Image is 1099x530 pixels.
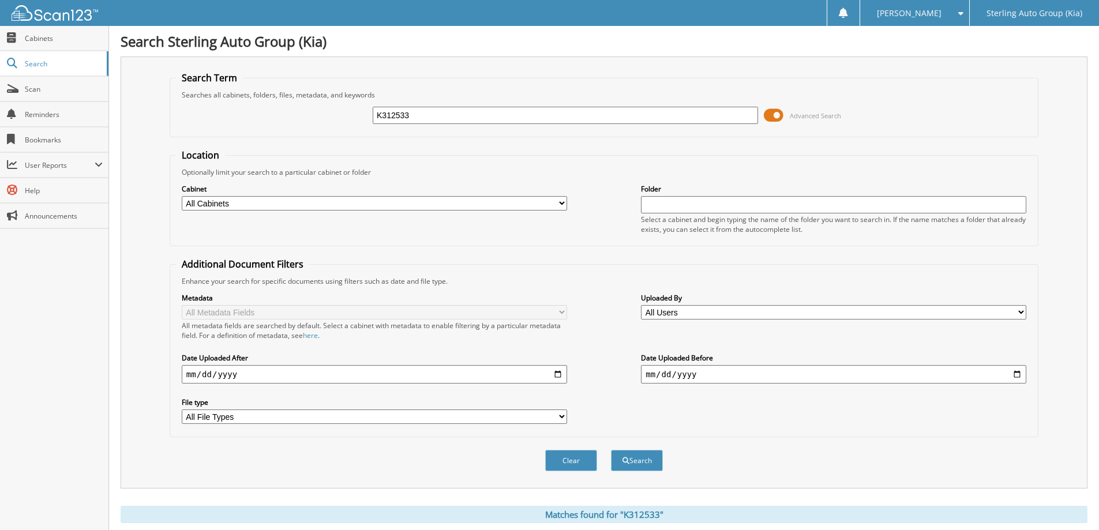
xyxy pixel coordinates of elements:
[877,10,942,17] span: [PERSON_NAME]
[182,293,567,303] label: Metadata
[12,5,98,21] img: scan123-logo-white.svg
[182,397,567,407] label: File type
[182,321,567,340] div: All metadata fields are searched by default. Select a cabinet with metadata to enable filtering b...
[987,10,1082,17] span: Sterling Auto Group (Kia)
[790,111,841,120] span: Advanced Search
[176,90,1032,100] div: Searches all cabinets, folders, files, metadata, and keywords
[25,186,103,196] span: Help
[25,211,103,221] span: Announcements
[545,450,597,471] button: Clear
[182,365,567,384] input: start
[25,110,103,119] span: Reminders
[176,72,243,84] legend: Search Term
[176,149,225,161] legend: Location
[176,167,1032,177] div: Optionally limit your search to a particular cabinet or folder
[176,258,309,270] legend: Additional Document Filters
[25,84,103,94] span: Scan
[182,184,567,194] label: Cabinet
[641,215,1026,234] div: Select a cabinet and begin typing the name of the folder you want to search in. If the name match...
[641,184,1026,194] label: Folder
[121,32,1087,51] h1: Search Sterling Auto Group (Kia)
[176,276,1032,286] div: Enhance your search for specific documents using filters such as date and file type.
[182,353,567,363] label: Date Uploaded After
[641,293,1026,303] label: Uploaded By
[25,33,103,43] span: Cabinets
[25,59,101,69] span: Search
[25,160,95,170] span: User Reports
[611,450,663,471] button: Search
[303,330,318,340] a: here
[641,353,1026,363] label: Date Uploaded Before
[641,365,1026,384] input: end
[121,506,1087,523] div: Matches found for "K312533"
[25,135,103,145] span: Bookmarks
